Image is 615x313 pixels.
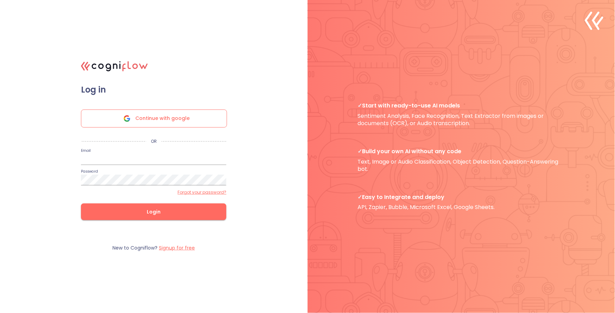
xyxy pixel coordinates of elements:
span: Log in [81,85,226,95]
label: Signup for free [159,244,195,251]
span: Login [92,208,215,216]
span: Easy to Integrate and deploy [358,193,565,201]
div: Continue with google [81,110,227,128]
button: Login [81,203,226,220]
label: Email [81,149,91,153]
p: Text, Image or Audio Classification, Object Detection, Question-Answering bot. [358,148,565,173]
p: Sentiment Analysis, Face Recognition, Text Extractor from images or documents (OCR), or Audio tra... [358,102,565,127]
span: Continue with google [135,110,190,127]
label: Password [81,169,98,173]
b: ✓ [358,193,362,201]
span: Start with ready-to-use AI models [358,102,565,109]
span: Build your own AI without any code [358,148,565,155]
p: New to Cogniflow? [112,245,195,251]
b: ✓ [358,147,362,155]
b: ✓ [358,102,362,110]
p: API, Zapier, Bubble, Microsoft Excel, Google Sheets. [358,193,565,211]
p: OR [146,139,162,144]
label: Forgot your password? [178,190,226,195]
